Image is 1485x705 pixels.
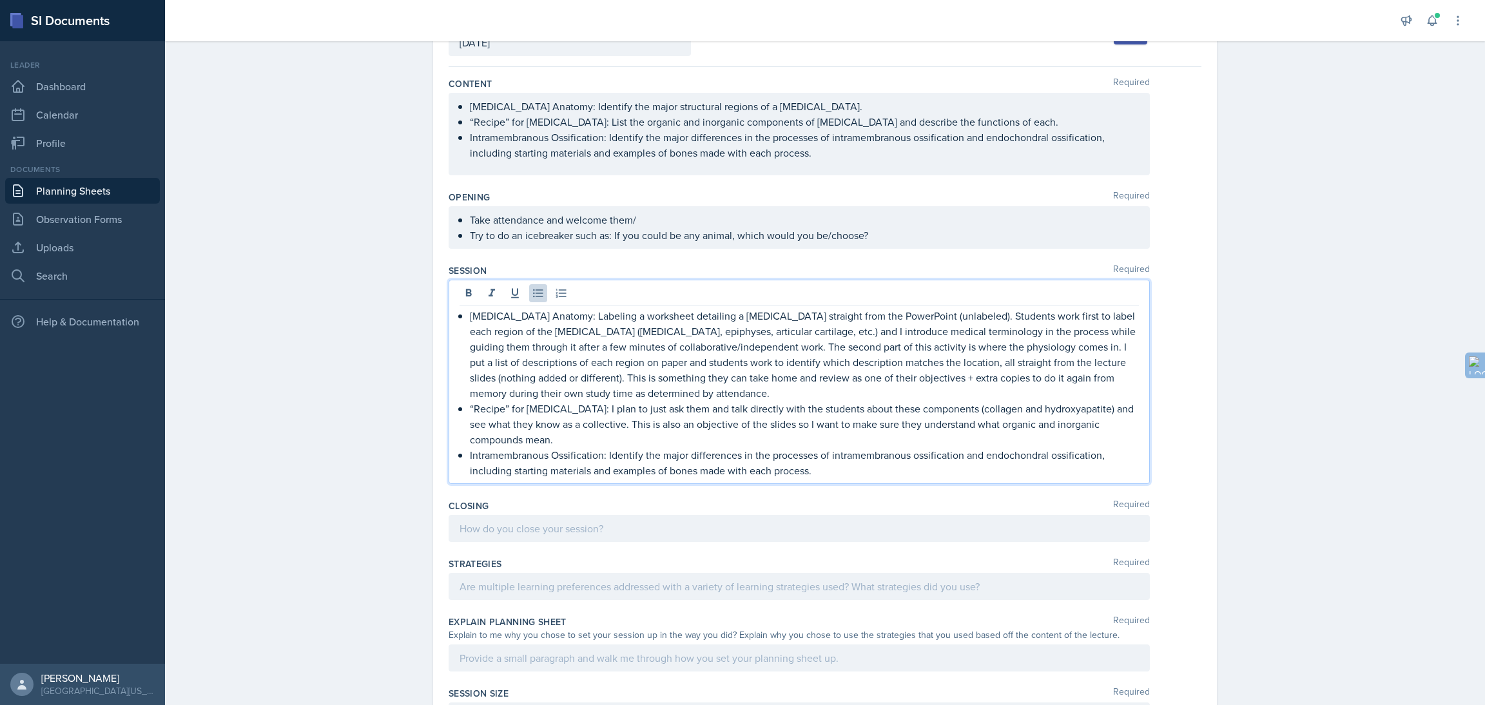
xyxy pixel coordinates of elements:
[41,671,155,684] div: [PERSON_NAME]
[5,73,160,99] a: Dashboard
[5,164,160,175] div: Documents
[5,235,160,260] a: Uploads
[1113,615,1150,628] span: Required
[470,308,1139,401] p: [MEDICAL_DATA] Anatomy: Labeling a worksheet detailing a [MEDICAL_DATA] straight from the PowerPo...
[1113,499,1150,512] span: Required
[5,309,160,334] div: Help & Documentation
[470,99,1139,114] p: [MEDICAL_DATA] Anatomy: Identify the major structural regions of a [MEDICAL_DATA].
[470,212,1139,227] p: Take attendance and welcome them/
[470,401,1139,447] p: “Recipe” for [MEDICAL_DATA]: I plan to just ask them and talk directly with the students about th...
[5,130,160,156] a: Profile
[5,178,160,204] a: Planning Sheets
[449,77,492,90] label: Content
[1113,264,1150,277] span: Required
[41,684,155,697] div: [GEOGRAPHIC_DATA][US_STATE]
[5,102,160,128] a: Calendar
[449,687,509,700] label: Session Size
[470,227,1139,243] p: Try to do an icebreaker such as: If you could be any animal, which would you be/choose?
[449,191,490,204] label: Opening
[1113,77,1150,90] span: Required
[470,114,1139,130] p: “Recipe” for [MEDICAL_DATA]: List the organic and inorganic components of [MEDICAL_DATA] and desc...
[5,263,160,289] a: Search
[470,447,1139,478] p: Intramembranous Ossification: Identify the major differences in the processes of intramembranous ...
[449,264,487,277] label: Session
[449,628,1150,642] div: Explain to me why you chose to set your session up in the way you did? Explain why you chose to u...
[1113,687,1150,700] span: Required
[449,615,567,628] label: Explain Planning Sheet
[5,59,160,71] div: Leader
[5,206,160,232] a: Observation Forms
[449,499,489,512] label: Closing
[449,557,502,570] label: Strategies
[1113,191,1150,204] span: Required
[1113,557,1150,570] span: Required
[470,130,1139,160] p: Intramembranous Ossification: Identify the major differences in the processes of intramembranous ...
